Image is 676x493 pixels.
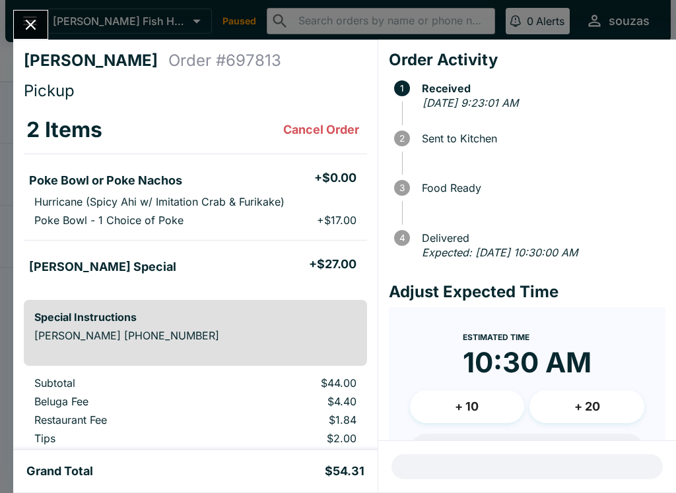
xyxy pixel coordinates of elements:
[34,195,285,208] p: Hurricane (Spicy Ahi w/ Imitation Crab & Furikake)
[415,82,665,94] span: Received
[34,310,356,324] h6: Special Instructions
[410,390,525,423] button: + 10
[34,214,184,227] p: Poke Bowl - 1 Choice of Poke
[317,214,356,227] p: + $17.00
[314,170,356,186] h5: + $0.00
[34,395,207,408] p: Beluga Fee
[400,83,404,94] text: 1
[415,132,665,144] span: Sent to Kitchen
[26,463,93,479] h5: Grand Total
[422,246,578,259] em: Expected: [DATE] 10:30:00 AM
[24,376,367,469] table: orders table
[463,345,591,380] time: 10:30 AM
[24,81,75,100] span: Pickup
[389,282,665,302] h4: Adjust Expected Time
[228,376,356,390] p: $44.00
[309,256,356,272] h5: + $27.00
[463,332,529,342] span: Estimated Time
[415,182,665,194] span: Food Ready
[278,117,364,143] button: Cancel Order
[24,51,168,71] h4: [PERSON_NAME]
[14,11,48,39] button: Close
[24,106,367,289] table: orders table
[34,329,356,342] p: [PERSON_NAME] [PHONE_NUMBER]
[34,376,207,390] p: Subtotal
[415,232,665,244] span: Delivered
[228,395,356,408] p: $4.40
[399,233,405,243] text: 4
[325,463,364,479] h5: $54.31
[228,413,356,426] p: $1.84
[29,173,182,188] h5: Poke Bowl or Poke Nachos
[26,117,102,143] h3: 2 Items
[422,96,518,109] em: [DATE] 9:23:01 AM
[29,259,176,275] h5: [PERSON_NAME] Special
[168,51,281,71] h4: Order # 697813
[399,133,405,144] text: 2
[529,390,644,423] button: + 20
[399,183,405,193] text: 3
[34,432,207,445] p: Tips
[389,50,665,70] h4: Order Activity
[34,413,207,426] p: Restaurant Fee
[228,432,356,445] p: $2.00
